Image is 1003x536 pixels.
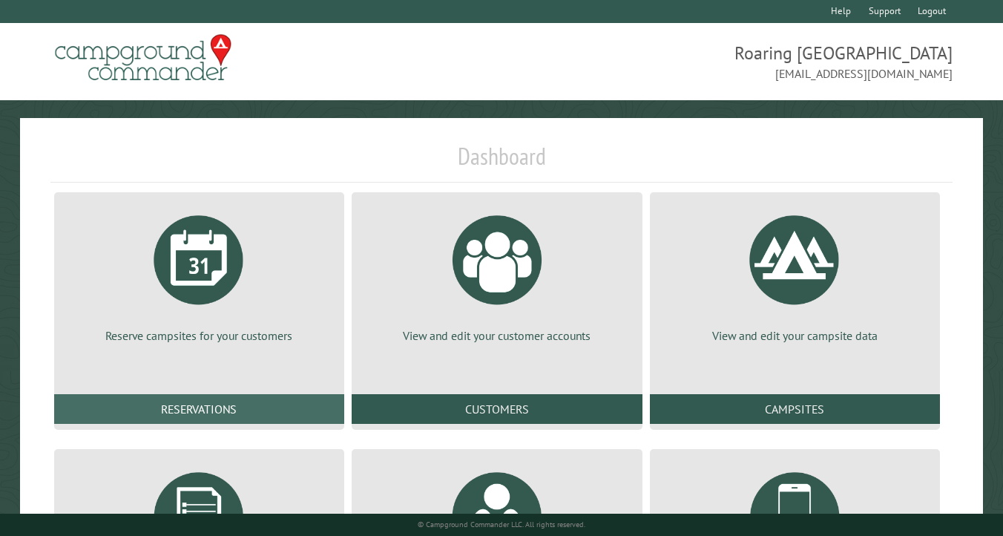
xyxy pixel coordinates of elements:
a: Reservations [54,394,345,424]
p: Reserve campsites for your customers [72,327,327,344]
a: View and edit your customer accounts [369,204,625,344]
a: Campsites [650,394,941,424]
a: Customers [352,394,642,424]
small: © Campground Commander LLC. All rights reserved. [418,520,585,529]
a: Reserve campsites for your customers [72,204,327,344]
p: View and edit your customer accounts [369,327,625,344]
span: Roaring [GEOGRAPHIC_DATA] [EMAIL_ADDRESS][DOMAIN_NAME] [501,41,953,82]
p: View and edit your campsite data [668,327,923,344]
a: View and edit your campsite data [668,204,923,344]
h1: Dashboard [50,142,953,183]
img: Campground Commander [50,29,236,87]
